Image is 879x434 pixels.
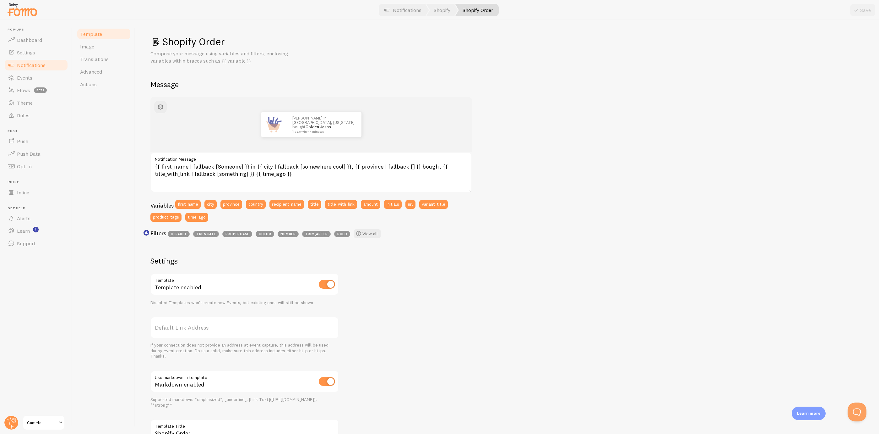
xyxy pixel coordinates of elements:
[4,135,68,147] a: Push
[76,53,131,65] a: Translations
[150,35,864,48] h1: Shopify Order
[150,80,864,89] h2: Message
[150,342,339,359] div: If your connection does not provide an address at event capture, this address will be used during...
[4,109,68,122] a: Rules
[220,200,242,209] button: province
[4,84,68,97] a: Flows beta
[354,229,381,238] a: View all
[17,62,46,68] span: Notifications
[193,231,219,237] span: truncate
[792,407,826,420] div: Learn more
[4,34,68,46] a: Dashboard
[4,97,68,109] a: Theme
[17,189,29,196] span: Inline
[4,212,68,225] a: Alerts
[17,112,30,119] span: Rules
[150,370,339,393] div: Markdown enabled
[405,200,415,209] button: url
[269,200,304,209] button: recipient_name
[8,28,68,32] span: Pop-ups
[302,231,331,237] span: trim_after
[185,213,208,222] button: time_ago
[4,59,68,71] a: Notifications
[334,231,350,237] span: bold
[76,28,131,40] a: Template
[17,49,35,56] span: Settings
[246,200,266,209] button: country
[175,200,201,209] button: first_name
[76,78,131,91] a: Actions
[23,415,65,430] a: Camela
[76,40,131,53] a: Image
[7,2,38,18] img: fomo-relay-logo-orange.svg
[8,129,68,133] span: Push
[325,200,357,209] button: title_with_link
[17,100,33,106] span: Theme
[17,87,30,93] span: Flows
[8,180,68,184] span: Inline
[150,50,301,64] p: Compose your message using variables and filters, enclosing variables within braces such as {{ va...
[384,200,402,209] button: initials
[4,46,68,59] a: Settings
[261,112,286,137] img: Fomo
[256,231,274,237] span: color
[33,227,39,232] svg: <p>Watch New Feature Tutorials!</p>
[168,231,190,237] span: default
[278,231,299,237] span: number
[292,116,355,133] p: [PERSON_NAME] in [GEOGRAPHIC_DATA], [US_STATE] bought
[17,75,32,81] span: Events
[848,403,866,421] iframe: Help Scout Beacon - Open
[150,273,339,296] div: Template enabled
[76,65,131,78] a: Advanced
[150,230,166,237] h3: Filters
[34,87,47,93] span: beta
[80,56,109,62] span: Translations
[150,202,174,209] h3: Variables
[4,160,68,173] a: Opt-In
[797,410,821,416] p: Learn more
[17,240,35,247] span: Support
[308,200,321,209] button: title
[80,43,94,50] span: Image
[361,200,380,209] button: amount
[17,37,42,43] span: Dashboard
[27,419,57,426] span: Camela
[4,225,68,237] a: Learn
[292,130,353,133] small: il y a environ 4 minutes
[150,317,339,339] label: Default Link Address
[80,31,102,37] span: Template
[204,200,217,209] button: city
[150,152,472,163] label: Notification Message
[150,300,339,306] div: Disabled Templates won't create new Events, but existing ones will still be shown
[4,186,68,199] a: Inline
[150,419,339,430] label: Template Title
[150,213,182,222] button: product_tags
[17,151,41,157] span: Push Data
[150,256,339,266] h2: Settings
[150,397,339,408] div: Supported markdown: *emphasized*, _underline_, [Link Text]([URL][DOMAIN_NAME]), **strong**
[80,69,102,75] span: Advanced
[17,215,30,221] span: Alerts
[17,228,30,234] span: Learn
[4,71,68,84] a: Events
[17,138,28,144] span: Push
[8,206,68,210] span: Get Help
[419,200,448,209] button: variant_title
[306,124,331,129] a: Golden Jeans
[222,231,252,237] span: propercase
[144,230,149,236] svg: <p>Use filters like | propercase to change CITY to City in your templates</p>
[4,237,68,250] a: Support
[4,147,68,160] a: Push Data
[17,163,32,170] span: Opt-In
[80,81,97,87] span: Actions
